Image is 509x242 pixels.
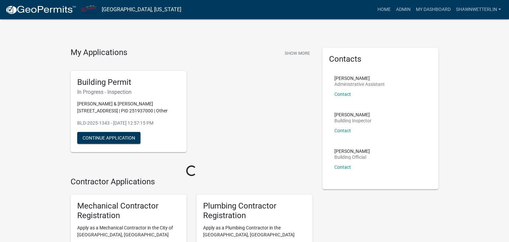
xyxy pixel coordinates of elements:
img: City of La Crescent, Minnesota [82,5,96,14]
h4: My Applications [71,48,127,58]
h6: In Progress - Inspection [77,89,180,95]
a: [GEOGRAPHIC_DATA], [US_STATE] [102,4,181,15]
p: Building Official [334,155,370,159]
p: Apply as a Mechanical Contractor in the City of [GEOGRAPHIC_DATA], [GEOGRAPHIC_DATA] [77,224,180,238]
h5: Contacts [329,54,432,64]
p: [PERSON_NAME] [334,112,371,117]
h5: Plumbing Contractor Registration [203,201,306,220]
a: Contact [334,164,351,170]
button: Continue Application [77,132,141,144]
p: Building Inspector [334,118,371,123]
p: [PERSON_NAME] [334,76,385,81]
a: Admin [393,3,413,16]
h5: Mechanical Contractor Registration [77,201,180,220]
p: [PERSON_NAME] & [PERSON_NAME] [STREET_ADDRESS] | PID 251937000 | Other [77,100,180,114]
a: Home [375,3,393,16]
h4: Contractor Applications [71,177,312,187]
p: BLD-2025-1343 - [DATE] 12:57:15 PM [77,120,180,127]
p: [PERSON_NAME] [334,149,370,153]
a: Contact [334,128,351,133]
p: Apply as a Plumbing Contractor in the [GEOGRAPHIC_DATA], [GEOGRAPHIC_DATA] [203,224,306,238]
a: ShawnWetterlin [453,3,504,16]
a: My Dashboard [413,3,453,16]
a: Contact [334,91,351,97]
button: Show More [282,48,312,59]
h5: Building Permit [77,78,180,87]
p: Administrative Assistant [334,82,385,87]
